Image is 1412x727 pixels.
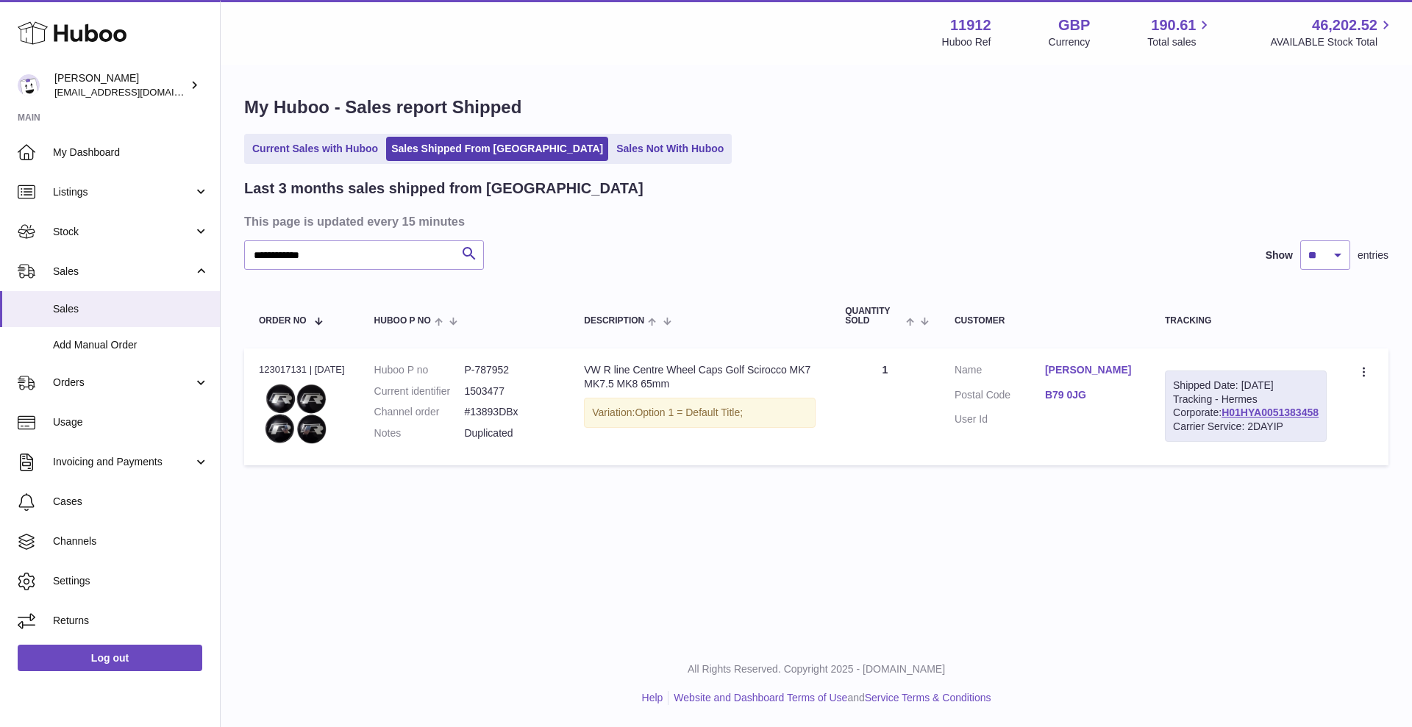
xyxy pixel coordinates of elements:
span: Add Manual Order [53,338,209,352]
a: Website and Dashboard Terms of Use [674,692,847,703]
span: Invoicing and Payments [53,455,193,469]
span: My Dashboard [53,146,209,160]
dd: P-787952 [464,363,555,377]
span: Settings [53,574,209,588]
span: Cases [53,495,209,509]
span: Sales [53,302,209,316]
div: VW R line Centre Wheel Caps Golf Scirocco MK7 MK7.5 MK8 65mm [584,363,816,391]
dt: Notes [374,426,465,440]
h3: This page is updated every 15 minutes [244,213,1385,229]
div: Tracking - Hermes Corporate: [1165,370,1327,443]
span: Channels [53,534,209,548]
span: Usage [53,415,209,429]
span: Orders [53,376,193,390]
p: Duplicated [464,426,555,440]
strong: 11912 [950,15,991,35]
div: Carrier Service: 2DAYIP [1173,420,1319,434]
div: Customer [955,316,1135,326]
div: Tracking [1165,316,1327,326]
a: Sales Not With Huboo [611,137,729,161]
dt: Channel order [374,405,465,419]
span: Sales [53,265,193,279]
a: H01HYA0051383458 [1222,407,1319,418]
div: Currency [1049,35,1091,49]
div: Huboo Ref [942,35,991,49]
span: AVAILABLE Stock Total [1270,35,1394,49]
label: Show [1266,248,1293,262]
a: 190.61 Total sales [1147,15,1213,49]
span: 190.61 [1151,15,1196,35]
span: Stock [53,225,193,239]
h1: My Huboo - Sales report Shipped [244,96,1388,119]
div: [PERSON_NAME] [54,71,187,99]
strong: GBP [1058,15,1090,35]
p: All Rights Reserved. Copyright 2025 - [DOMAIN_NAME] [232,662,1400,676]
a: [PERSON_NAME] [1045,363,1135,377]
span: entries [1358,248,1388,262]
td: 1 [830,348,940,465]
img: PhotoRoom-20230110_213810_19.png [259,381,332,447]
dd: #13893DBx [464,405,555,419]
a: Service Terms & Conditions [865,692,991,703]
dt: Current identifier [374,384,465,398]
img: info@carbonmyride.com [18,74,40,96]
span: Option 1 = Default Title; [635,407,743,418]
span: Huboo P no [374,316,431,326]
dt: Name [955,363,1045,381]
li: and [668,691,991,705]
div: 123017131 | [DATE] [259,363,345,376]
a: Sales Shipped From [GEOGRAPHIC_DATA] [386,137,608,161]
span: [EMAIL_ADDRESS][DOMAIN_NAME] [54,86,216,98]
dd: 1503477 [464,384,555,398]
dt: User Id [955,412,1045,426]
span: Total sales [1147,35,1213,49]
a: Current Sales with Huboo [247,137,383,161]
span: Listings [53,185,193,199]
a: Log out [18,645,202,671]
a: Help [642,692,663,703]
dt: Postal Code [955,388,1045,406]
div: Shipped Date: [DATE] [1173,379,1319,393]
dt: Huboo P no [374,363,465,377]
span: Description [584,316,644,326]
a: B79 0JG [1045,388,1135,402]
span: Order No [259,316,307,326]
a: 46,202.52 AVAILABLE Stock Total [1270,15,1394,49]
h2: Last 3 months sales shipped from [GEOGRAPHIC_DATA] [244,179,643,198]
span: Quantity Sold [845,307,902,326]
div: Variation: [584,398,816,428]
span: Returns [53,614,209,628]
span: 46,202.52 [1312,15,1377,35]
